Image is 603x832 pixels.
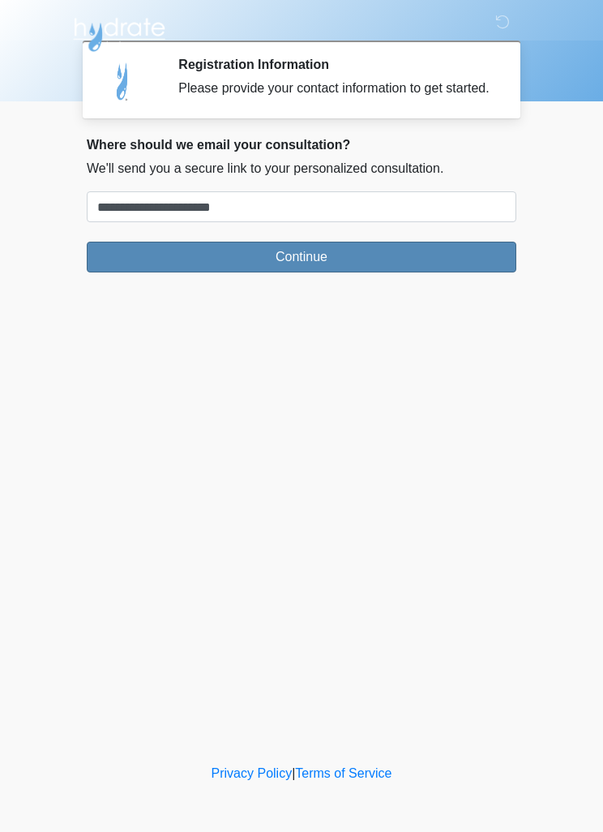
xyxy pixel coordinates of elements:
[71,12,168,53] img: Hydrate IV Bar - Scottsdale Logo
[178,79,492,98] div: Please provide your contact information to get started.
[295,766,391,780] a: Terms of Service
[87,137,516,152] h2: Where should we email your consultation?
[292,766,295,780] a: |
[87,242,516,272] button: Continue
[99,57,148,105] img: Agent Avatar
[212,766,293,780] a: Privacy Policy
[87,159,516,178] p: We'll send you a secure link to your personalized consultation.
